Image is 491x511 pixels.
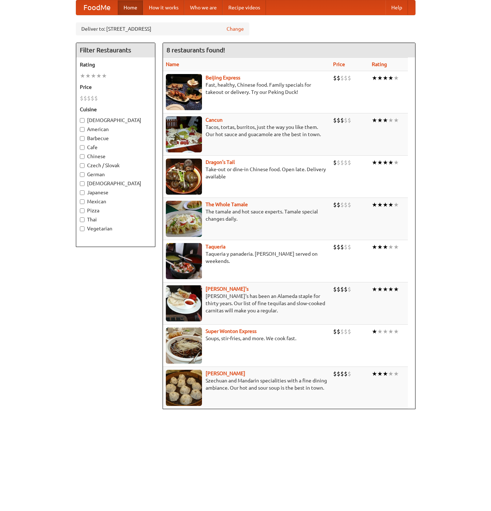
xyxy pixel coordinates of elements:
[348,116,351,124] li: $
[206,286,249,292] a: [PERSON_NAME]'s
[76,22,249,35] div: Deliver to: [STREET_ADDRESS]
[85,72,91,80] li: ★
[340,74,344,82] li: $
[383,370,388,378] li: ★
[80,225,151,232] label: Vegetarian
[372,61,387,67] a: Rating
[377,116,383,124] li: ★
[80,126,151,133] label: American
[80,127,85,132] input: American
[337,201,340,209] li: $
[344,201,348,209] li: $
[383,159,388,166] li: ★
[388,159,393,166] li: ★
[377,243,383,251] li: ★
[166,370,202,406] img: shandong.jpg
[206,328,257,334] a: Super Wonton Express
[166,250,327,265] p: Taqueria y panaderia. [PERSON_NAME] served on weekends.
[143,0,184,15] a: How it works
[340,328,344,335] li: $
[80,94,83,102] li: $
[166,243,202,279] img: taqueria.jpg
[348,74,351,82] li: $
[344,116,348,124] li: $
[167,47,225,53] ng-pluralize: 8 restaurants found!
[80,154,85,159] input: Chinese
[80,117,151,124] label: [DEMOGRAPHIC_DATA]
[166,124,327,138] p: Tacos, tortas, burritos, just the way you like them. Our hot sauce and guacamole are the best in ...
[223,0,266,15] a: Recipe videos
[372,201,377,209] li: ★
[80,217,85,222] input: Thai
[393,285,399,293] li: ★
[344,74,348,82] li: $
[377,159,383,166] li: ★
[393,243,399,251] li: ★
[80,145,85,150] input: Cafe
[344,285,348,293] li: $
[393,328,399,335] li: ★
[337,116,340,124] li: $
[166,293,327,314] p: [PERSON_NAME]'s has been an Alameda staple for thirty years. Our list of fine tequilas and slow-c...
[393,159,399,166] li: ★
[383,116,388,124] li: ★
[80,190,85,195] input: Japanese
[333,370,337,378] li: $
[333,116,337,124] li: $
[80,72,85,80] li: ★
[386,0,408,15] a: Help
[388,74,393,82] li: ★
[337,159,340,166] li: $
[348,285,351,293] li: $
[388,285,393,293] li: ★
[80,135,151,142] label: Barbecue
[80,153,151,160] label: Chinese
[76,0,118,15] a: FoodMe
[87,94,91,102] li: $
[344,370,348,378] li: $
[80,163,85,168] input: Czech / Slovak
[393,370,399,378] li: ★
[383,328,388,335] li: ★
[393,74,399,82] li: ★
[206,117,223,123] a: Cancun
[333,159,337,166] li: $
[333,285,337,293] li: $
[337,74,340,82] li: $
[337,285,340,293] li: $
[80,189,151,196] label: Japanese
[340,370,344,378] li: $
[333,328,337,335] li: $
[80,207,151,214] label: Pizza
[372,116,377,124] li: ★
[76,43,155,57] h4: Filter Restaurants
[372,243,377,251] li: ★
[80,136,85,141] input: Barbecue
[91,72,96,80] li: ★
[348,370,351,378] li: $
[206,244,225,250] a: Taqueria
[383,74,388,82] li: ★
[166,328,202,364] img: superwonton.jpg
[337,328,340,335] li: $
[348,243,351,251] li: $
[383,201,388,209] li: ★
[377,285,383,293] li: ★
[80,172,85,177] input: German
[348,201,351,209] li: $
[166,285,202,321] img: pedros.jpg
[166,61,179,67] a: Name
[206,75,240,81] a: Beijing Express
[166,81,327,96] p: Fast, healthy, Chinese food. Family specials for takeout or delivery. Try our Peking Duck!
[383,243,388,251] li: ★
[118,0,143,15] a: Home
[337,243,340,251] li: $
[80,180,151,187] label: [DEMOGRAPHIC_DATA]
[388,243,393,251] li: ★
[388,328,393,335] li: ★
[388,370,393,378] li: ★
